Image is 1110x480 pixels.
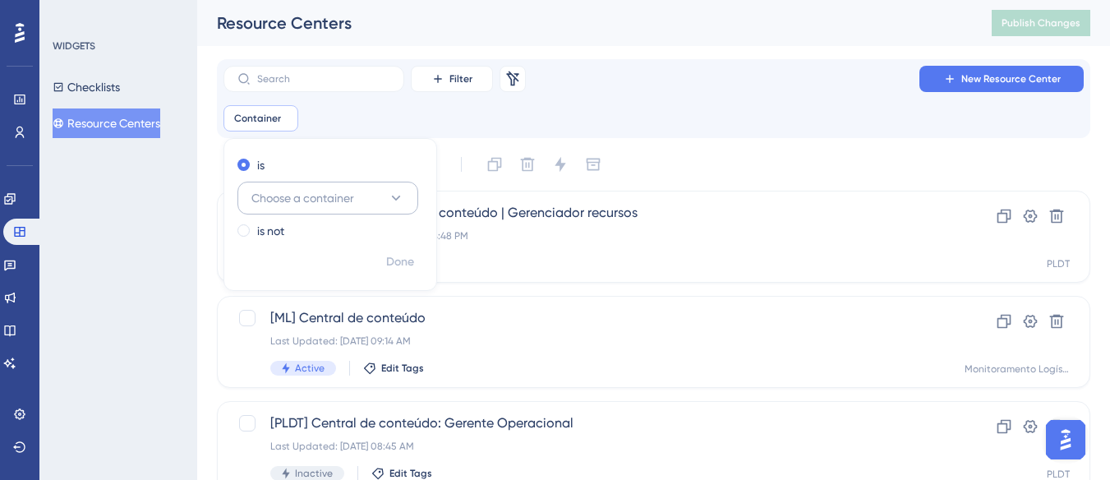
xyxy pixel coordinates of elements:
[919,66,1084,92] button: New Resource Center
[386,252,414,272] span: Done
[1002,16,1080,30] span: Publish Changes
[53,39,95,53] div: WIDGETS
[411,66,493,92] button: Filter
[965,362,1070,376] div: Monitoramento Logístico
[270,203,905,223] span: Definitivo [PLDT] Central de conteúdo | Gerenciador recursos
[237,182,418,215] button: Choose a container
[1047,257,1070,270] div: PLDT
[270,440,905,453] div: Last Updated: [DATE] 08:45 AM
[270,335,905,348] div: Last Updated: [DATE] 09:14 AM
[251,188,354,208] span: Choose a container
[295,467,333,480] span: Inactive
[1041,415,1090,464] iframe: UserGuiding AI Assistant Launcher
[992,10,1090,36] button: Publish Changes
[389,467,432,480] span: Edit Tags
[377,247,423,277] button: Done
[961,72,1061,85] span: New Resource Center
[53,72,120,102] button: Checklists
[217,12,951,35] div: Resource Centers
[270,229,905,242] div: Last Updated: 10 de set. de 2025 04:48 PM
[53,108,160,138] button: Resource Centers
[363,362,424,375] button: Edit Tags
[270,413,905,433] span: [PLDT] Central de conteúdo: Gerente Operacional
[449,72,472,85] span: Filter
[371,467,432,480] button: Edit Tags
[270,308,905,328] span: [ML] Central de conteúdo
[257,155,265,175] label: is
[381,362,424,375] span: Edit Tags
[257,73,390,85] input: Search
[295,362,325,375] span: Active
[234,112,281,125] span: Container
[257,221,284,241] label: is not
